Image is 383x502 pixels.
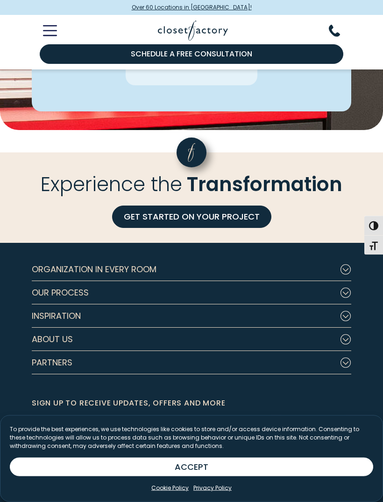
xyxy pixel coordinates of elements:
[40,44,343,64] a: Schedule a Free Consultation
[32,305,351,328] button: Footer Subnav Button - Inspiration
[151,484,189,492] a: Cookie Policy
[32,328,351,351] button: Footer Subnav Button - About Us
[32,397,351,410] h6: Sign Up to Receive Updates, Offers and More
[132,3,252,12] span: Over 60 Locations in [GEOGRAPHIC_DATA]!
[41,171,182,199] span: Experience the
[32,351,72,375] span: Partners
[10,458,373,476] button: ACCEPT
[329,25,351,37] button: Phone Number
[32,282,351,305] button: Footer Subnav Button - Our Process
[32,328,73,351] span: About Us
[32,282,89,305] span: Our Process
[364,216,383,235] button: Toggle High Contrast
[32,258,156,282] span: Organization in Every Room
[32,258,351,282] button: Footer Subnav Button - Organization in Every Room
[112,206,271,228] a: GET STARTED ON YOUR PROJECT
[364,235,383,255] button: Toggle Font size
[32,305,81,328] span: Inspiration
[158,21,228,41] img: Closet Factory Logo
[187,171,342,199] span: Transformation
[32,351,351,375] button: Footer Subnav Button - Partners
[32,25,57,36] button: Toggle Mobile Menu
[10,425,373,450] p: To provide the best experiences, we use technologies like cookies to store and/or access device i...
[193,484,232,492] a: Privacy Policy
